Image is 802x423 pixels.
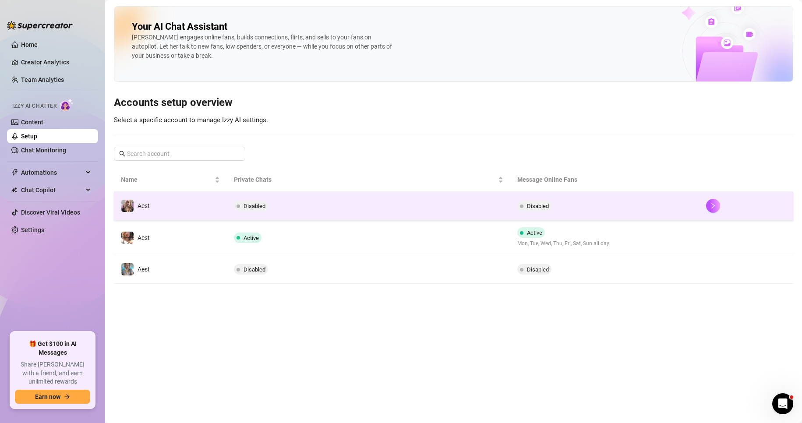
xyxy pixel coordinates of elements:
[121,263,134,275] img: Aest
[234,175,496,184] span: Private Chats
[527,203,549,209] span: Disabled
[15,390,90,404] button: Earn nowarrow-right
[121,200,134,212] img: Aest
[527,266,549,273] span: Disabled
[706,199,720,213] button: right
[64,394,70,400] span: arrow-right
[138,202,150,209] span: Aest
[121,175,213,184] span: Name
[772,393,793,414] iframe: Intercom live chat
[121,232,134,244] img: Aest
[21,76,64,83] a: Team Analytics
[527,229,542,236] span: Active
[21,133,37,140] a: Setup
[132,33,395,60] div: [PERSON_NAME] engages online fans, builds connections, flirts, and sells to your fans on autopilo...
[517,240,609,248] span: Mon, Tue, Wed, Thu, Fri, Sat, Sun all day
[21,119,43,126] a: Content
[710,203,716,209] span: right
[114,168,227,192] th: Name
[244,203,265,209] span: Disabled
[510,168,699,192] th: Message Online Fans
[244,266,265,273] span: Disabled
[21,209,80,216] a: Discover Viral Videos
[132,21,227,33] h2: Your AI Chat Assistant
[11,187,17,193] img: Chat Copilot
[21,183,83,197] span: Chat Copilot
[244,235,259,241] span: Active
[138,234,150,241] span: Aest
[7,21,73,30] img: logo-BBDzfeDw.svg
[11,169,18,176] span: thunderbolt
[12,102,57,110] span: Izzy AI Chatter
[138,266,150,273] span: Aest
[114,116,268,124] span: Select a specific account to manage Izzy AI settings.
[21,166,83,180] span: Automations
[114,96,793,110] h3: Accounts setup overview
[127,149,233,159] input: Search account
[21,226,44,233] a: Settings
[21,55,91,69] a: Creator Analytics
[227,168,510,192] th: Private Chats
[21,41,38,48] a: Home
[119,151,125,157] span: search
[35,393,60,400] span: Earn now
[21,147,66,154] a: Chat Monitoring
[60,99,74,111] img: AI Chatter
[15,360,90,386] span: Share [PERSON_NAME] with a friend, and earn unlimited rewards
[15,340,90,357] span: 🎁 Get $100 in AI Messages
